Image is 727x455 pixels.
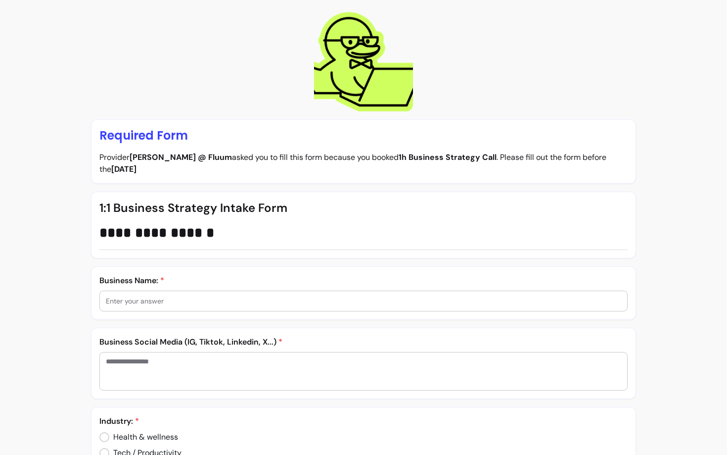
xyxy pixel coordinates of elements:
p: Provider asked you to fill this form because you booked . Please fill out the form before the [99,152,628,175]
b: [PERSON_NAME] @ Fluum [130,152,232,162]
p: Business Social Media (IG, Tiktok, Linkedin, X...) [99,336,628,348]
b: 1h Business Strategy Call [399,152,497,162]
p: Required Form [99,128,628,144]
p: Industry: [99,415,628,427]
p: 1:1 Business Strategy Intake Form [99,200,628,216]
textarea: Enter your answer [106,356,622,386]
p: Business Name: [99,275,628,287]
img: Logo provider [314,12,413,111]
input: Enter your answer [106,296,622,306]
input: Health & wellness [99,427,186,447]
b: [DATE] [111,164,136,174]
